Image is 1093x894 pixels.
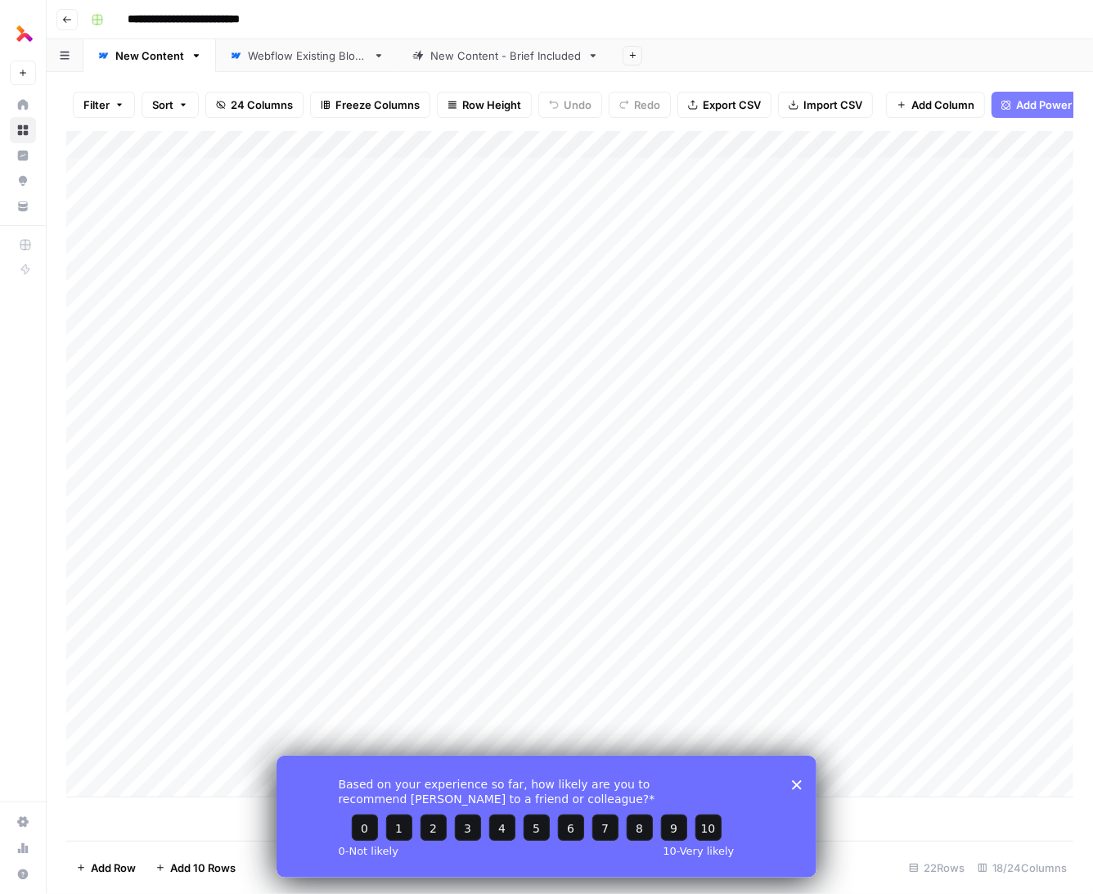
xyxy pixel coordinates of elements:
[911,97,974,113] span: Add Column
[142,92,199,118] button: Sort
[83,39,216,72] a: New Content
[971,855,1073,881] div: 18/24 Columns
[886,92,985,118] button: Add Column
[277,756,816,878] iframe: Survey from AirOps
[10,19,39,48] img: Thoughtful AI Content Engine Logo
[398,39,613,72] a: New Content - Brief Included
[10,92,36,118] a: Home
[73,92,135,118] button: Filter
[205,92,304,118] button: 24 Columns
[462,97,521,113] span: Row Height
[10,809,36,835] a: Settings
[609,92,671,118] button: Redo
[216,39,398,72] a: Webflow Existing Blogs
[564,97,591,113] span: Undo
[10,117,36,143] a: Browse
[10,835,36,861] a: Usage
[152,97,173,113] span: Sort
[115,47,184,64] div: New Content
[703,97,761,113] span: Export CSV
[146,855,245,881] button: Add 10 Rows
[10,13,36,54] button: Workspace: Thoughtful AI Content Engine
[310,92,430,118] button: Freeze Columns
[538,92,602,118] button: Undo
[677,92,771,118] button: Export CSV
[66,855,146,881] button: Add Row
[803,97,862,113] span: Import CSV
[10,142,36,169] a: Insights
[634,97,660,113] span: Redo
[902,855,971,881] div: 22 Rows
[10,168,36,194] a: Opportunities
[248,47,367,64] div: Webflow Existing Blogs
[231,97,293,113] span: 24 Columns
[91,860,136,876] span: Add Row
[778,92,873,118] button: Import CSV
[335,97,420,113] span: Freeze Columns
[170,860,236,876] span: Add 10 Rows
[10,193,36,219] a: Your Data
[437,92,532,118] button: Row Height
[10,861,36,887] button: Help + Support
[430,47,581,64] div: New Content - Brief Included
[83,97,110,113] span: Filter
